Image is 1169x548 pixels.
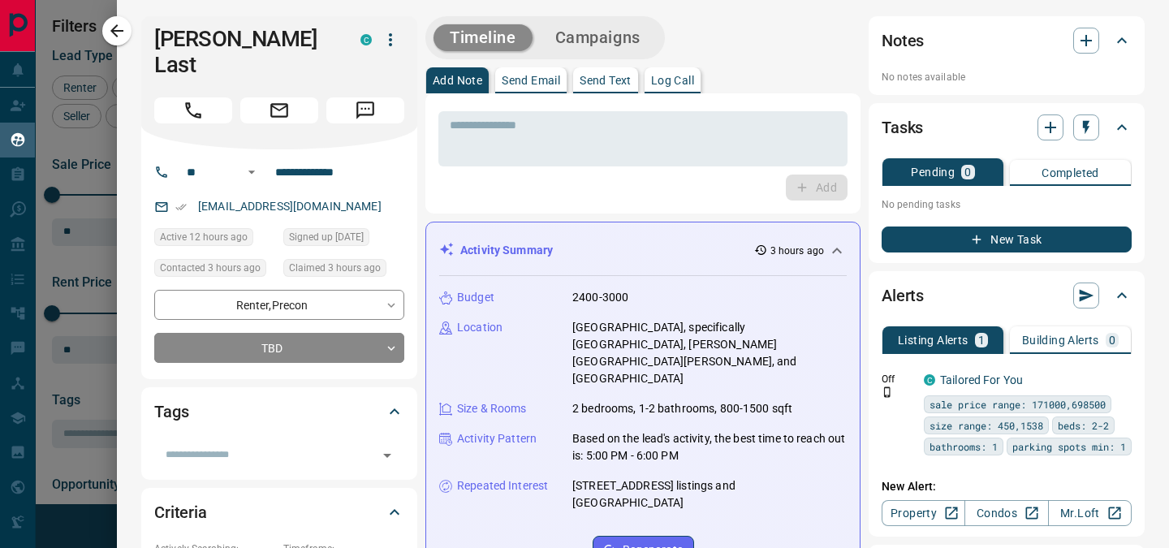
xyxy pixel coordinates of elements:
p: Based on the lead's activity, the best time to reach out is: 5:00 PM - 6:00 PM [572,430,847,464]
p: Building Alerts [1022,334,1099,346]
h2: Tasks [882,114,923,140]
span: bathrooms: 1 [930,438,998,455]
p: [STREET_ADDRESS] listings and [GEOGRAPHIC_DATA] [572,477,847,511]
div: Alerts [882,276,1132,315]
p: 0 [1109,334,1115,346]
p: 2 bedrooms, 1-2 bathrooms, 800-1500 sqft [572,400,792,417]
p: Listing Alerts [898,334,968,346]
h2: Alerts [882,283,924,309]
button: Campaigns [539,24,657,51]
p: 0 [964,166,971,178]
h2: Criteria [154,499,207,525]
svg: Email Verified [175,201,187,213]
p: Add Note [433,75,482,86]
button: Open [242,162,261,182]
span: Message [326,97,404,123]
p: No notes available [882,70,1132,84]
div: Activity Summary3 hours ago [439,235,847,265]
span: Contacted 3 hours ago [160,260,261,276]
p: [GEOGRAPHIC_DATA], specifically [GEOGRAPHIC_DATA], [PERSON_NAME][GEOGRAPHIC_DATA][PERSON_NAME], a... [572,319,847,387]
h1: [PERSON_NAME] Last [154,26,336,78]
span: sale price range: 171000,698500 [930,396,1106,412]
div: condos.ca [360,34,372,45]
div: Renter , Precon [154,290,404,320]
button: Timeline [434,24,533,51]
span: Signed up [DATE] [289,229,364,245]
p: 3 hours ago [770,244,824,258]
span: Claimed 3 hours ago [289,260,381,276]
h2: Tags [154,399,188,425]
a: Mr.Loft [1048,500,1132,526]
div: Tags [154,392,404,431]
a: [EMAIL_ADDRESS][DOMAIN_NAME] [198,200,382,213]
p: No pending tasks [882,192,1132,217]
p: Budget [457,289,494,306]
p: Size & Rooms [457,400,527,417]
p: Activity Pattern [457,430,537,447]
div: Notes [882,21,1132,60]
div: Mon Aug 18 2025 [154,259,275,282]
a: Tailored For You [940,373,1023,386]
svg: Push Notification Only [882,386,893,398]
a: Property [882,500,965,526]
span: size range: 450,1538 [930,417,1043,434]
p: Send Text [580,75,632,86]
button: Open [376,444,399,467]
div: Tasks [882,108,1132,147]
h2: Notes [882,28,924,54]
p: Repeated Interest [457,477,548,494]
button: New Task [882,227,1132,252]
div: Mon Aug 18 2025 [154,228,275,251]
span: Call [154,97,232,123]
span: beds: 2-2 [1058,417,1109,434]
div: TBD [154,333,404,363]
p: Location [457,319,503,336]
p: 1 [978,334,985,346]
p: New Alert: [882,478,1132,495]
p: Log Call [651,75,694,86]
div: condos.ca [924,374,935,386]
a: Condos [964,500,1048,526]
p: Activity Summary [460,242,553,259]
p: Pending [911,166,955,178]
div: Sun Jun 29 2025 [283,228,404,251]
p: Completed [1042,167,1099,179]
div: Criteria [154,493,404,532]
p: Off [882,372,914,386]
p: 2400-3000 [572,289,628,306]
span: Active 12 hours ago [160,229,248,245]
div: Mon Aug 18 2025 [283,259,404,282]
p: Send Email [502,75,560,86]
span: parking spots min: 1 [1012,438,1126,455]
span: Email [240,97,318,123]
